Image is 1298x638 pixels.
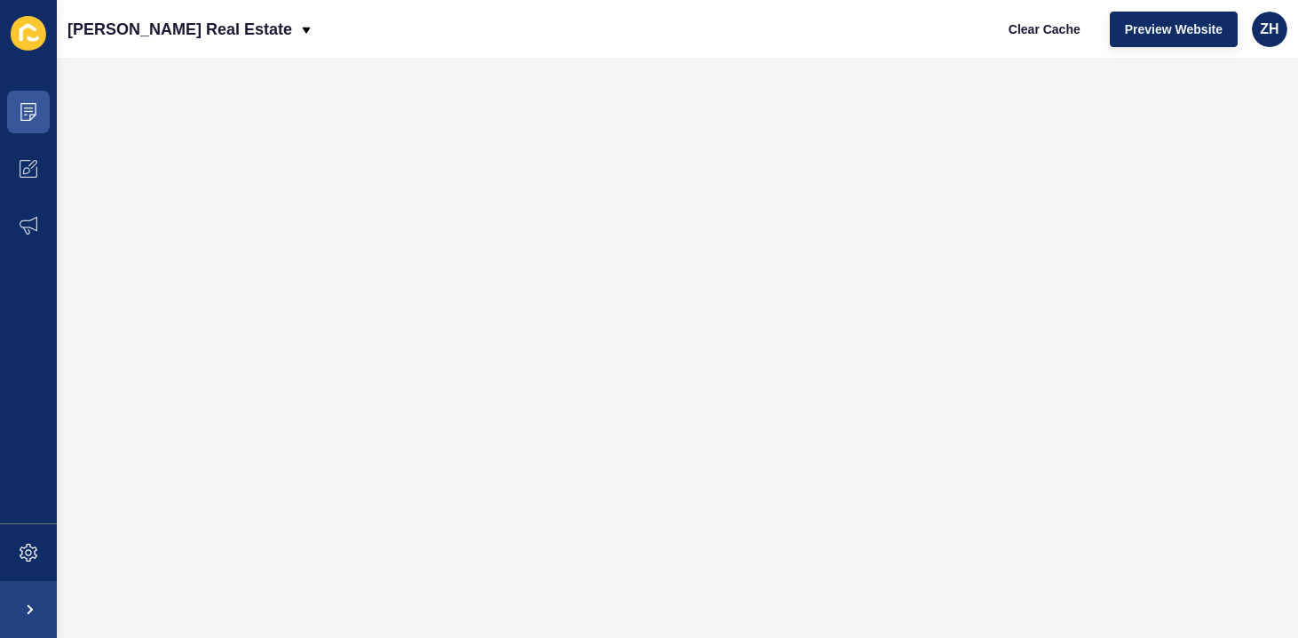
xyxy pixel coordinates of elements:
[993,12,1096,47] button: Clear Cache
[67,7,292,52] p: [PERSON_NAME] Real Estate
[1009,20,1080,38] span: Clear Cache
[1110,12,1238,47] button: Preview Website
[1125,20,1223,38] span: Preview Website
[1260,20,1278,38] span: ZH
